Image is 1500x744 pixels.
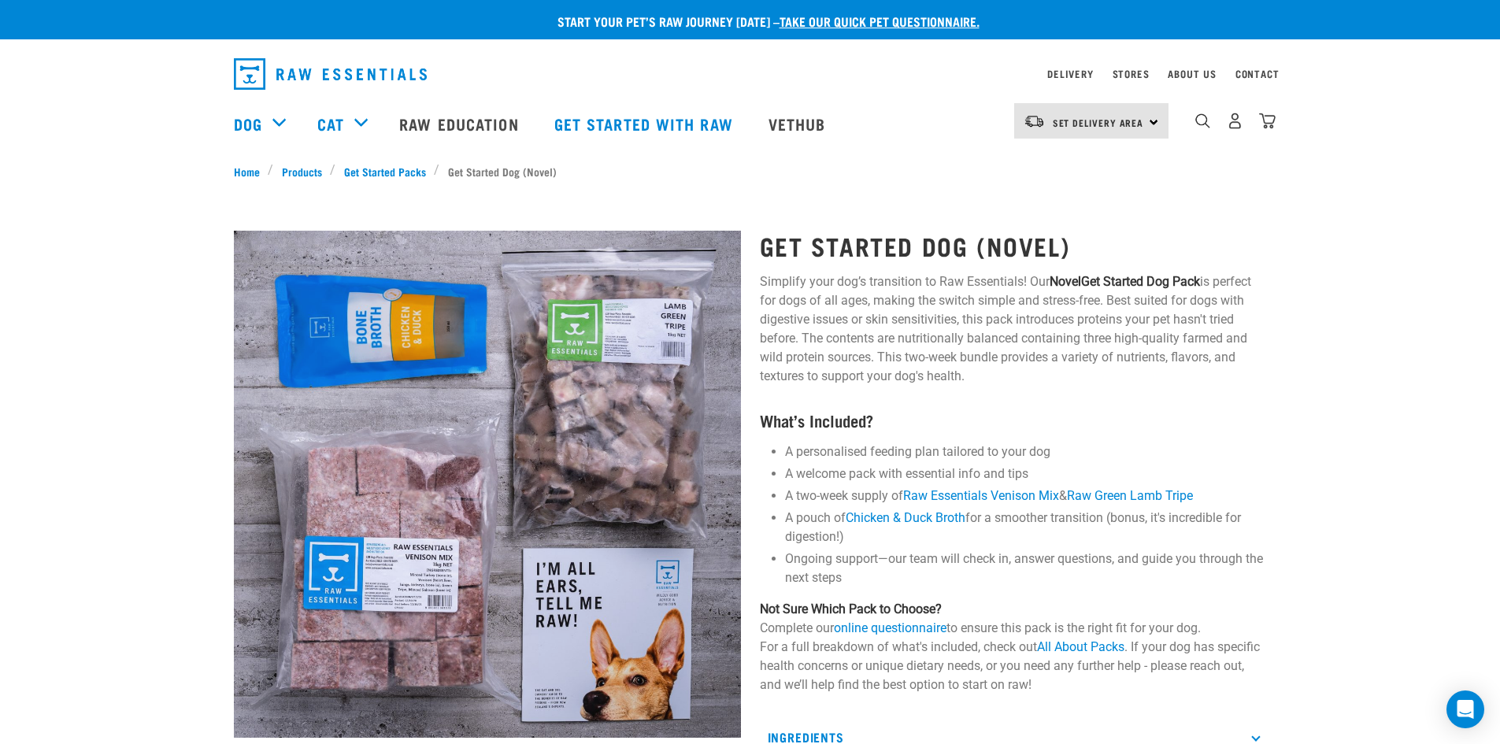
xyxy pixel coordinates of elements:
img: home-icon-1@2x.png [1195,113,1210,128]
a: Get Started Packs [335,163,434,180]
nav: dropdown navigation [221,52,1280,96]
p: Simplify your dog’s transition to Raw Essentials! Our is perfect for dogs of all ages, making the... [760,272,1267,386]
a: Cat [317,112,344,135]
a: Get started with Raw [539,92,753,155]
li: A personalised feeding plan tailored to your dog [785,442,1267,461]
a: Products [273,163,330,180]
strong: Novel [1050,274,1081,289]
li: A pouch of for a smoother transition (bonus, it's incredible for digestion!) [785,509,1267,546]
a: online questionnaire [834,620,946,635]
a: Contact [1235,71,1280,76]
a: Chicken & Duck Broth [846,510,965,525]
li: A welcome pack with essential info and tips [785,465,1267,483]
a: Delivery [1047,71,1093,76]
div: Open Intercom Messenger [1446,690,1484,728]
img: Raw Essentials Logo [234,58,427,90]
a: About Us [1168,71,1216,76]
a: Raw Green Lamb Tripe [1067,488,1193,503]
a: Home [234,163,269,180]
li: A two-week supply of & [785,487,1267,505]
a: Raw Essentials Venison Mix [903,488,1059,503]
a: All About Packs [1037,639,1124,654]
span: Set Delivery Area [1053,120,1144,125]
img: NSP Dog Novel Update [234,231,741,738]
a: Dog [234,112,262,135]
strong: Get Started Dog Pack [1081,274,1200,289]
img: home-icon@2x.png [1259,113,1276,129]
img: van-moving.png [1024,114,1045,128]
nav: breadcrumbs [234,163,1267,180]
h1: Get Started Dog (Novel) [760,231,1267,260]
a: Raw Education [383,92,538,155]
img: user.png [1227,113,1243,129]
a: take our quick pet questionnaire. [780,17,980,24]
strong: Not Sure Which Pack to Choose? [760,601,942,616]
p: Complete our to ensure this pack is the right fit for your dog. For a full breakdown of what's in... [760,600,1267,694]
li: Ongoing support—our team will check in, answer questions, and guide you through the next steps [785,550,1267,587]
strong: What’s Included? [760,416,873,424]
a: Stores [1113,71,1150,76]
a: Vethub [753,92,846,155]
